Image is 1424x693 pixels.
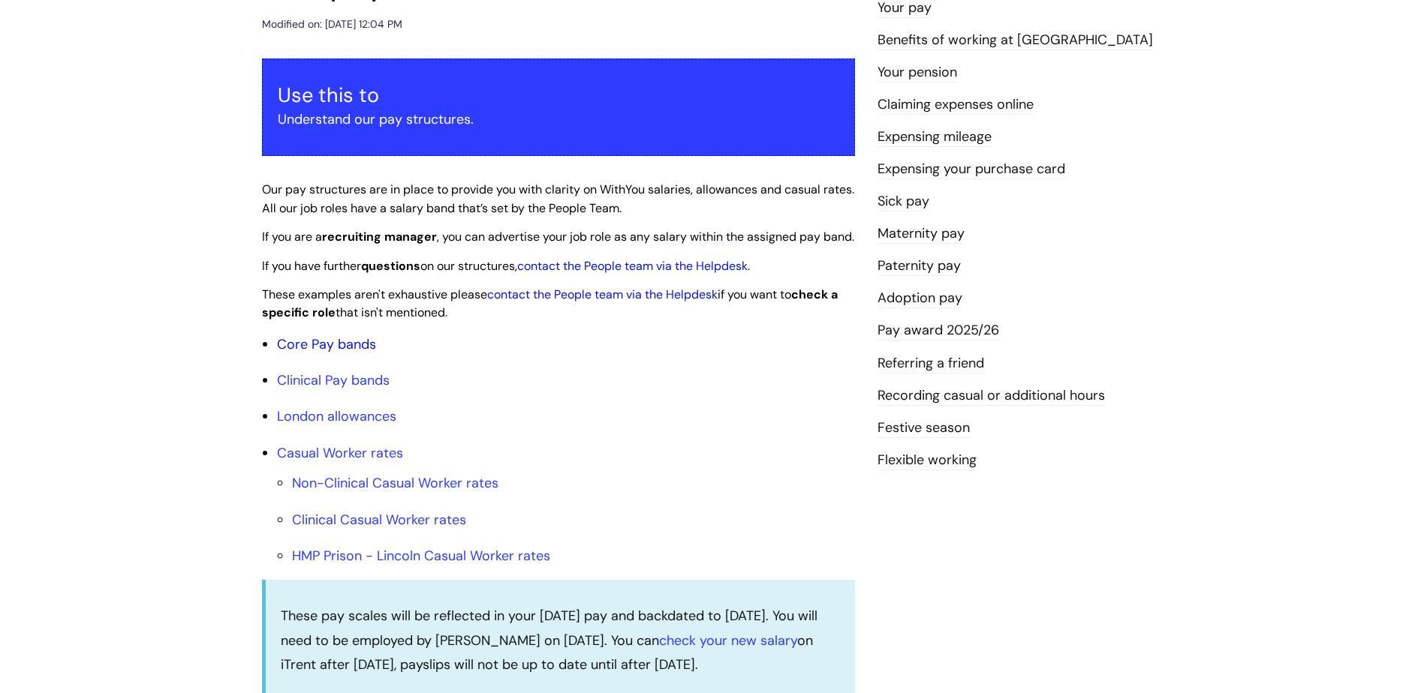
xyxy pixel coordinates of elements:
a: Festive season [878,418,970,438]
a: Claiming expenses online [878,95,1034,115]
span: If you are a , you can advertise your job role as any salary within the assigned pay band. [262,229,854,244]
span: If you have further on our structures, . [262,258,750,274]
a: Flexible working [878,451,977,470]
a: Maternity pay [878,224,965,244]
a: Casual Worker rates [277,444,403,462]
a: HMP Prison - Lincoln Casual Worker rates [292,547,550,565]
a: contact the People team via the Helpdesk [487,286,718,302]
a: London allowances [277,407,396,425]
a: Expensing mileage [878,127,992,147]
a: Sick pay [878,192,929,211]
span: These examples aren't exhaustive please if you want to that isn't mentioned. [262,286,838,321]
div: Modified on: [DATE] 12:04 PM [262,15,402,34]
a: Paternity pay [878,256,961,276]
a: Benefits of working at [GEOGRAPHIC_DATA] [878,31,1153,50]
a: Recording casual or additional hours [878,386,1105,406]
a: Referring a friend [878,354,984,373]
h3: Use this to [278,83,839,107]
a: Clinical Pay bands [277,371,390,389]
strong: questions [361,258,420,274]
strong: recruiting manager [322,229,437,244]
span: Our pay structures are in place to provide you with clarity on WithYou salaries, allowances and c... [262,181,854,216]
a: Pay award 2025/26 [878,321,999,340]
a: contact the People team via the Helpdesk [517,258,748,274]
a: Clinical Casual Worker rates [292,511,466,529]
a: Your pension [878,63,957,82]
a: Adoption pay [878,289,962,308]
a: Non-Clinical Casual Worker rates [292,474,498,492]
p: Understand our pay structures. [278,107,839,131]
a: check your new salary [659,631,797,649]
a: Core Pay bands [277,335,376,353]
p: These pay scales will be reflected in your [DATE] pay and backdated to [DATE]. You will need to b... [281,604,840,676]
a: Expensing your purchase card [878,160,1065,179]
